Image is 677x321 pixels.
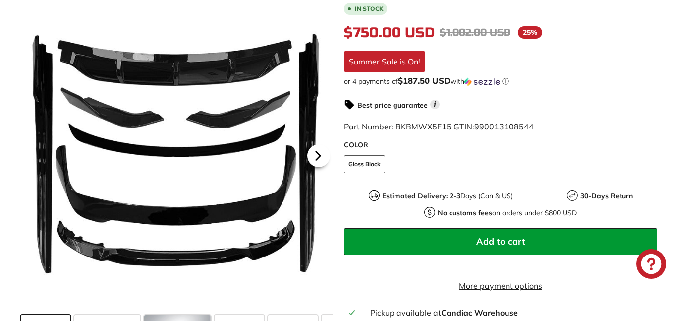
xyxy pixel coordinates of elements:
inbox-online-store-chat: Shopify online store chat [633,249,669,281]
span: $750.00 USD [344,24,435,41]
strong: Estimated Delivery: 2-3 [382,192,460,200]
div: Pickup available at [370,307,652,319]
span: Part Number: BKBMWX5F15 GTIN: [344,122,534,131]
a: More payment options [344,280,657,292]
span: 990013108544 [474,122,534,131]
label: COLOR [344,140,657,150]
strong: Candiac Warehouse [441,308,518,318]
b: In stock [355,6,383,12]
img: Sezzle [464,77,500,86]
span: 25% [518,26,542,39]
p: Days (Can & US) [382,191,513,201]
div: Summer Sale is On! [344,51,425,72]
span: Add to cart [476,236,525,247]
strong: No customs fees [438,208,492,217]
strong: Best price guarantee [357,101,428,110]
p: on orders under $800 USD [438,208,577,218]
button: Add to cart [344,228,657,255]
div: or 4 payments of$187.50 USDwithSezzle Click to learn more about Sezzle [344,76,657,86]
span: $1,002.00 USD [440,26,510,39]
span: $187.50 USD [398,75,451,86]
strong: 30-Days Return [580,192,633,200]
div: or 4 payments of with [344,76,657,86]
span: i [430,100,440,109]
